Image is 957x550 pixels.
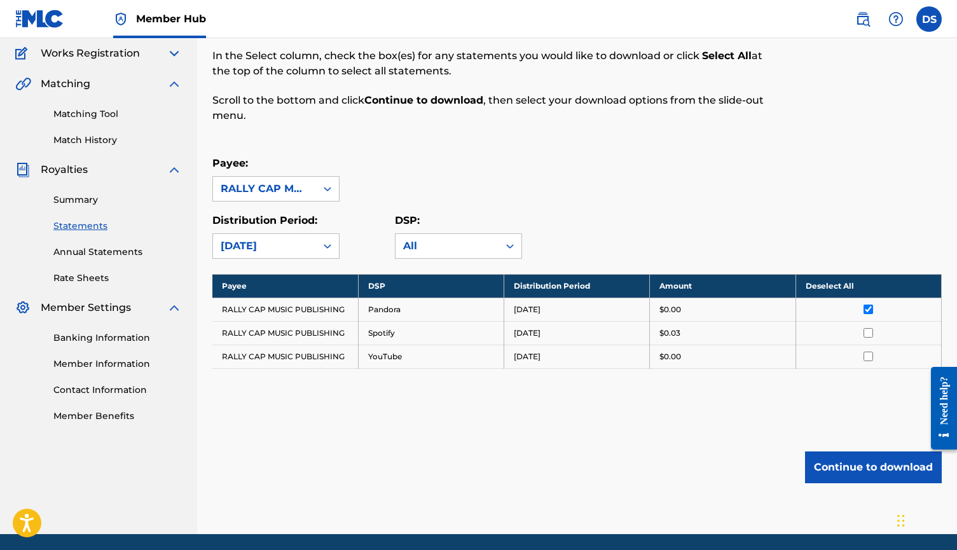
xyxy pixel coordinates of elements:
[212,274,358,298] th: Payee
[53,383,182,397] a: Contact Information
[850,6,876,32] a: Public Search
[167,46,182,61] img: expand
[795,274,941,298] th: Deselect All
[395,214,420,226] label: DSP:
[855,11,871,27] img: search
[888,11,904,27] img: help
[15,46,32,61] img: Works Registration
[358,321,504,345] td: Spotify
[659,351,681,362] p: $0.00
[53,134,182,147] a: Match History
[53,272,182,285] a: Rate Sheets
[805,451,942,483] button: Continue to download
[893,489,957,550] iframe: Chat Widget
[15,300,31,315] img: Member Settings
[916,6,942,32] div: User Menu
[167,300,182,315] img: expand
[167,76,182,92] img: expand
[15,162,31,177] img: Royalties
[15,76,31,92] img: Matching
[650,274,795,298] th: Amount
[504,345,650,368] td: [DATE]
[53,331,182,345] a: Banking Information
[659,327,680,339] p: $0.03
[53,245,182,259] a: Annual Statements
[883,6,909,32] div: Help
[53,193,182,207] a: Summary
[41,46,140,61] span: Works Registration
[212,214,317,226] label: Distribution Period:
[702,50,752,62] strong: Select All
[403,238,491,254] div: All
[113,11,128,27] img: Top Rightsholder
[358,298,504,321] td: Pandora
[41,76,90,92] span: Matching
[364,94,483,106] strong: Continue to download
[15,10,64,28] img: MLC Logo
[53,357,182,371] a: Member Information
[504,321,650,345] td: [DATE]
[212,321,358,345] td: RALLY CAP MUSIC PUBLISHING
[659,304,681,315] p: $0.00
[136,11,206,26] span: Member Hub
[53,219,182,233] a: Statements
[41,162,88,177] span: Royalties
[53,409,182,423] a: Member Benefits
[897,502,905,540] div: Drag
[41,300,131,315] span: Member Settings
[921,356,957,461] iframe: Resource Center
[358,274,504,298] th: DSP
[504,274,650,298] th: Distribution Period
[358,345,504,368] td: YouTube
[167,162,182,177] img: expand
[212,345,358,368] td: RALLY CAP MUSIC PUBLISHING
[212,93,774,123] p: Scroll to the bottom and click , then select your download options from the slide-out menu.
[212,157,248,169] label: Payee:
[221,181,308,196] div: RALLY CAP MUSIC PUBLISHING
[212,48,774,79] p: In the Select column, check the box(es) for any statements you would like to download or click at...
[212,298,358,321] td: RALLY CAP MUSIC PUBLISHING
[504,298,650,321] td: [DATE]
[221,238,308,254] div: [DATE]
[53,107,182,121] a: Matching Tool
